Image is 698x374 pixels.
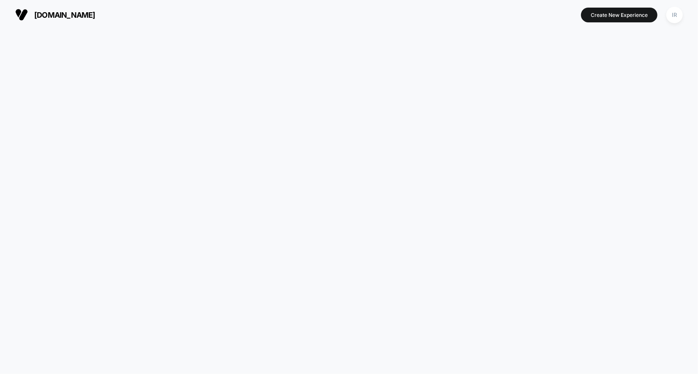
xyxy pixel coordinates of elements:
img: Visually logo [15,8,28,21]
div: IR [666,7,683,23]
button: Create New Experience [581,8,657,22]
button: IR [664,6,685,24]
span: [DOMAIN_NAME] [34,11,95,19]
button: [DOMAIN_NAME] [13,8,98,22]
